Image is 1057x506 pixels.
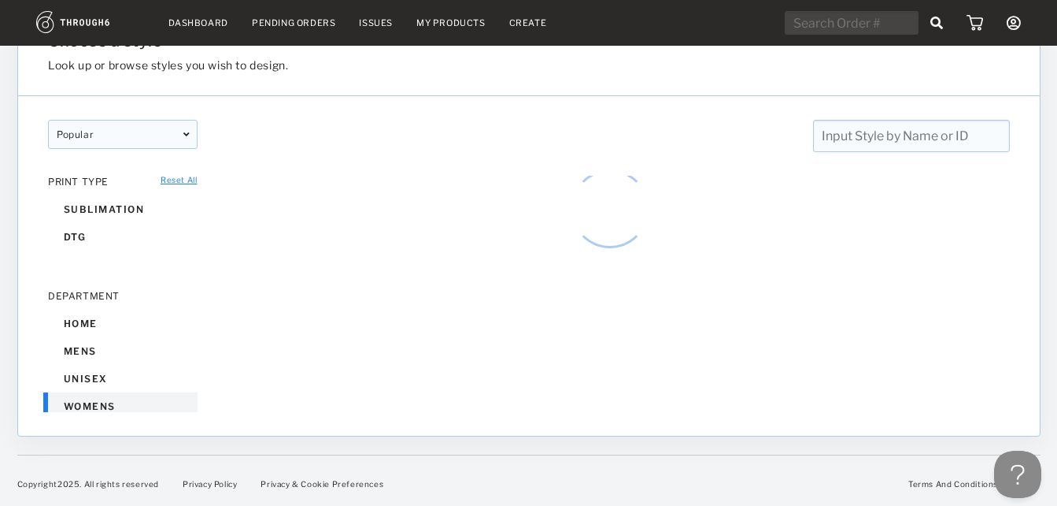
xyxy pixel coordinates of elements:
[48,195,198,223] div: sublimation
[48,337,198,365] div: mens
[36,11,145,33] img: logo.1c10ca64.svg
[48,290,198,302] div: DEPARTMENT
[812,120,1009,152] input: Input Style by Name or ID
[261,479,383,489] a: Privacy & Cookie Preferences
[48,58,848,72] h3: Look up or browse styles you wish to design.
[359,17,393,28] a: Issues
[48,393,198,420] div: womens
[48,120,198,149] div: popular
[168,17,228,28] a: Dashboard
[994,451,1041,498] iframe: Toggle Customer Support
[416,17,486,28] a: My Products
[48,223,198,251] div: dtg
[252,17,335,28] a: Pending Orders
[509,17,547,28] a: Create
[908,479,998,489] a: Terms And Conditions
[183,479,237,489] a: Privacy Policy
[48,176,198,188] div: PRINT TYPE
[161,175,197,184] a: Reset All
[17,479,159,489] span: Copyright 2025 . All rights reserved
[48,365,198,393] div: unisex
[966,15,983,31] img: icon_cart.dab5cea1.svg
[48,310,198,337] div: home
[785,11,918,35] input: Search Order #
